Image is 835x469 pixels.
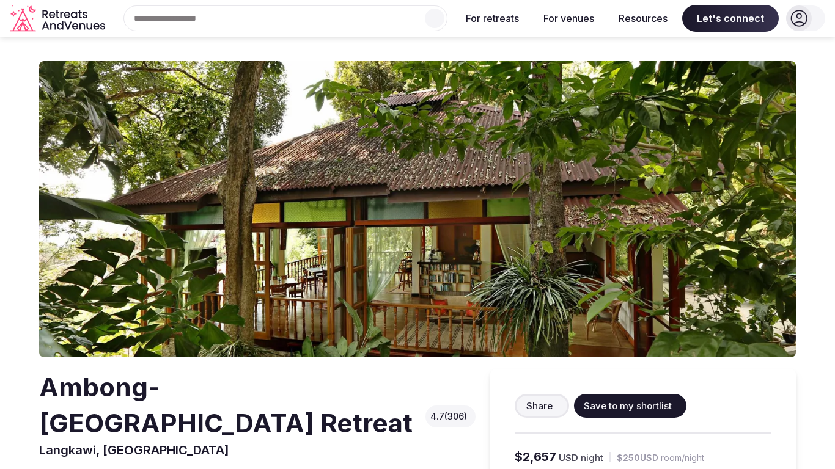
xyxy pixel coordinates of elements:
[609,5,677,32] button: Resources
[661,452,704,464] span: room/night
[608,451,612,464] div: |
[534,5,604,32] button: For venues
[456,5,529,32] button: For retreats
[430,410,467,423] span: 4.7 (306)
[682,5,779,32] span: Let's connect
[584,399,672,412] span: Save to my shortlist
[617,452,658,464] span: $250 USD
[39,61,796,357] img: Venue cover photo
[10,5,108,32] svg: Retreats and Venues company logo
[526,399,553,412] span: Share
[515,448,556,465] span: $2,657
[430,410,471,423] button: 4.7(306)
[559,451,578,464] span: USD
[10,5,108,32] a: Visit the homepage
[574,394,686,418] button: Save to my shortlist
[581,451,603,464] span: night
[39,369,421,442] h2: Ambong-[GEOGRAPHIC_DATA] Retreat
[39,443,229,457] span: Langkawi, [GEOGRAPHIC_DATA]
[515,394,569,418] button: Share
